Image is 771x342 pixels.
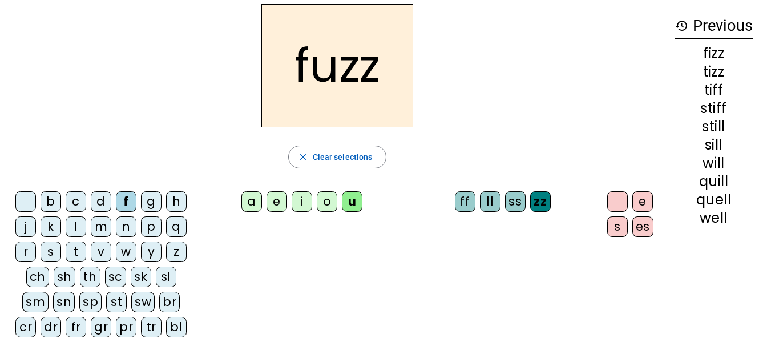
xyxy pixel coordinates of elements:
[66,191,86,212] div: c
[15,317,36,337] div: cr
[79,292,102,312] div: sp
[106,292,127,312] div: st
[26,267,49,287] div: ch
[675,175,753,188] div: quill
[632,191,653,212] div: e
[41,242,61,262] div: s
[53,292,75,312] div: sn
[607,216,628,237] div: s
[54,267,75,287] div: sh
[298,152,308,162] mat-icon: close
[267,191,287,212] div: e
[675,13,753,39] h3: Previous
[41,317,61,337] div: dr
[241,191,262,212] div: a
[131,267,151,287] div: sk
[675,102,753,115] div: stiff
[41,216,61,237] div: k
[66,317,86,337] div: fr
[15,216,36,237] div: j
[91,242,111,262] div: v
[166,242,187,262] div: z
[91,317,111,337] div: gr
[91,216,111,237] div: m
[141,191,162,212] div: g
[480,191,500,212] div: ll
[313,150,373,164] span: Clear selections
[342,191,362,212] div: u
[159,292,180,312] div: br
[675,193,753,207] div: quell
[156,267,176,287] div: sl
[455,191,475,212] div: ff
[288,146,387,168] button: Clear selections
[66,242,86,262] div: t
[41,191,61,212] div: b
[292,191,312,212] div: i
[675,19,688,33] mat-icon: history
[632,216,653,237] div: es
[66,216,86,237] div: l
[675,47,753,61] div: fizz
[80,267,100,287] div: th
[141,242,162,262] div: y
[166,317,187,337] div: bl
[166,191,187,212] div: h
[505,191,526,212] div: ss
[141,317,162,337] div: tr
[530,191,551,212] div: zz
[91,191,111,212] div: d
[141,216,162,237] div: p
[675,138,753,152] div: sill
[105,267,126,287] div: sc
[166,216,187,237] div: q
[131,292,155,312] div: sw
[15,242,36,262] div: r
[675,156,753,170] div: will
[675,211,753,225] div: well
[261,4,413,127] h2: fuzz
[675,120,753,134] div: still
[116,242,136,262] div: w
[675,83,753,97] div: tiff
[116,216,136,237] div: n
[675,65,753,79] div: tizz
[22,292,49,312] div: sm
[116,191,136,212] div: f
[317,191,337,212] div: o
[116,317,136,337] div: pr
